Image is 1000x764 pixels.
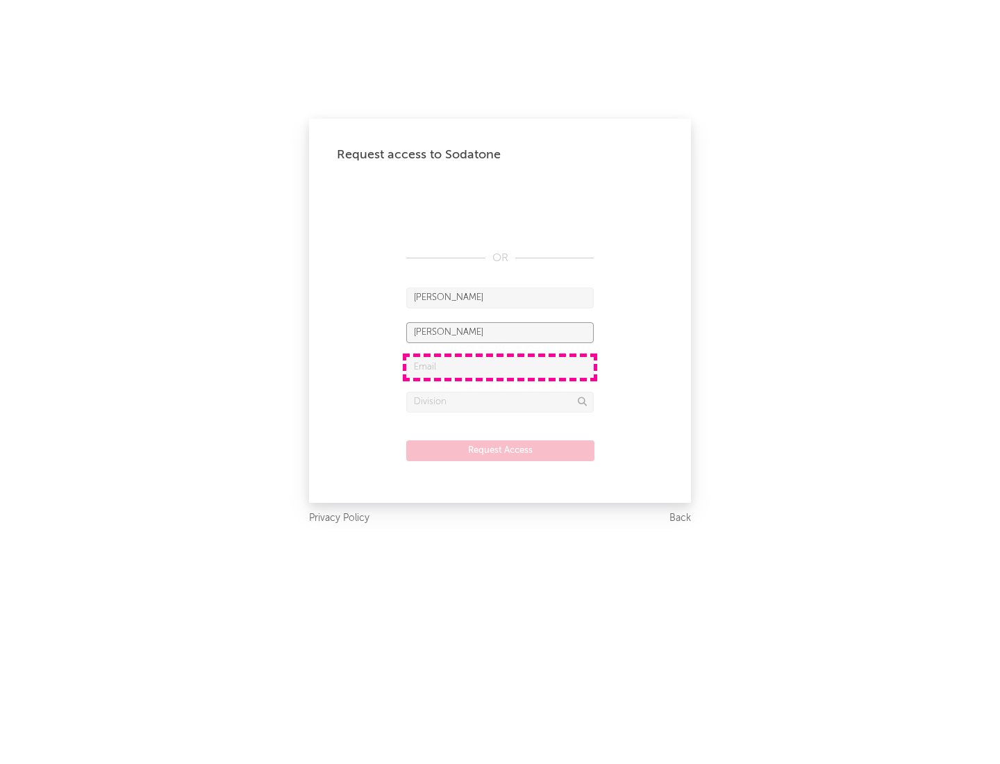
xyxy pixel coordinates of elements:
[406,357,594,378] input: Email
[406,250,594,267] div: OR
[337,147,663,163] div: Request access to Sodatone
[309,510,369,527] a: Privacy Policy
[406,440,594,461] button: Request Access
[406,288,594,308] input: First Name
[669,510,691,527] a: Back
[406,322,594,343] input: Last Name
[406,392,594,413] input: Division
